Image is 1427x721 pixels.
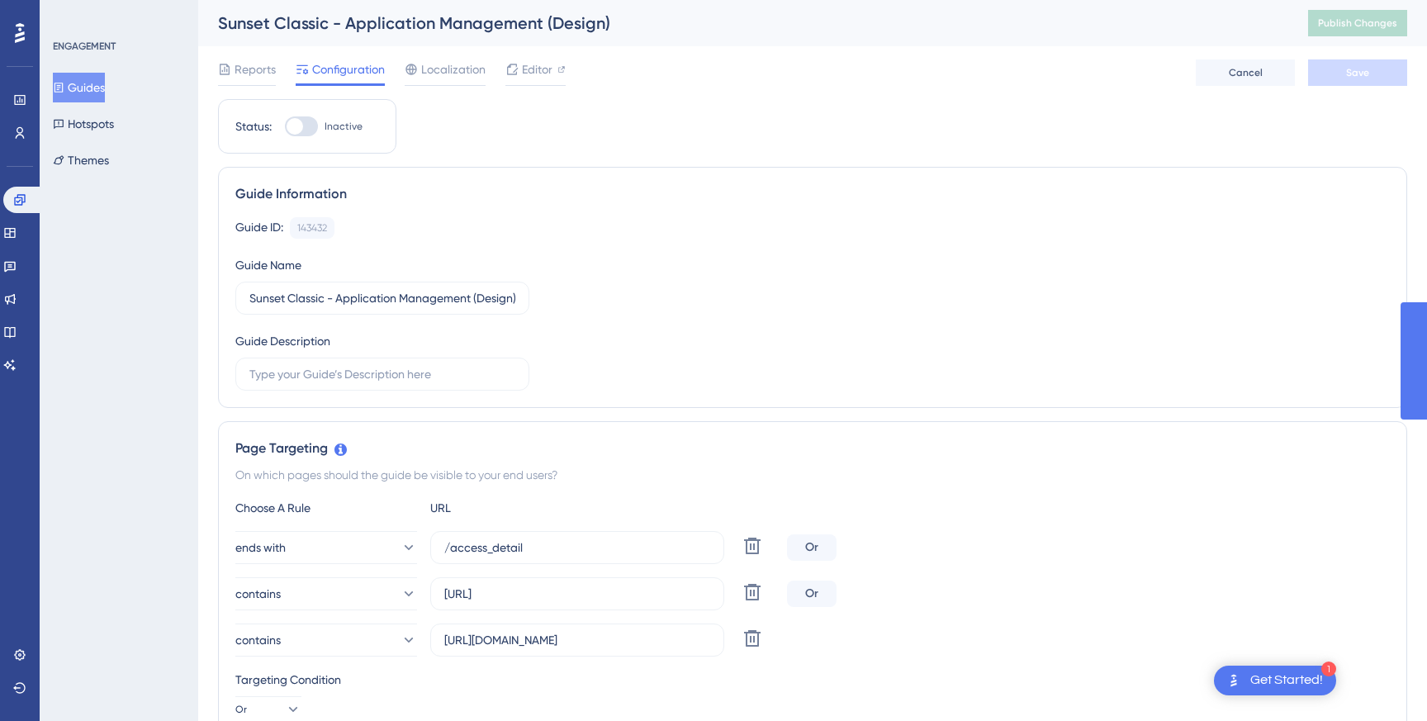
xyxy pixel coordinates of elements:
span: Save [1346,66,1369,79]
img: launcher-image-alternative-text [1224,671,1244,690]
div: Or [787,581,837,607]
button: contains [235,624,417,657]
div: Or [787,534,837,561]
span: Localization [421,59,486,79]
div: 143432 [297,221,327,235]
button: Publish Changes [1308,10,1407,36]
button: Guides [53,73,105,102]
span: Publish Changes [1318,17,1397,30]
button: ends with [235,531,417,564]
button: contains [235,577,417,610]
div: Sunset Classic - Application Management (Design) [218,12,1267,35]
span: contains [235,584,281,604]
input: Type your Guide’s Name here [249,289,515,307]
input: yourwebsite.com/path [444,538,710,557]
button: Themes [53,145,109,175]
span: Reports [235,59,276,79]
span: Or [235,703,247,716]
button: Save [1308,59,1407,86]
input: yourwebsite.com/path [444,631,710,649]
div: Guide Information [235,184,1390,204]
div: Status: [235,116,272,136]
button: Cancel [1196,59,1295,86]
div: ENGAGEMENT [53,40,116,53]
span: Cancel [1229,66,1263,79]
div: Targeting Condition [235,670,1390,690]
div: Choose A Rule [235,498,417,518]
div: Guide Name [235,255,301,275]
div: Guide ID: [235,217,283,239]
div: Get Started! [1250,671,1323,690]
div: URL [430,498,612,518]
iframe: UserGuiding AI Assistant Launcher [1358,656,1407,705]
button: Hotspots [53,109,114,139]
input: yourwebsite.com/path [444,585,710,603]
div: Open Get Started! checklist, remaining modules: 1 [1214,666,1336,695]
div: 1 [1321,662,1336,676]
input: Type your Guide’s Description here [249,365,515,383]
span: Inactive [325,120,363,133]
span: contains [235,630,281,650]
span: Configuration [312,59,385,79]
span: Editor [522,59,552,79]
div: On which pages should the guide be visible to your end users? [235,465,1390,485]
div: Page Targeting [235,439,1390,458]
span: ends with [235,538,286,557]
div: Guide Description [235,331,330,351]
